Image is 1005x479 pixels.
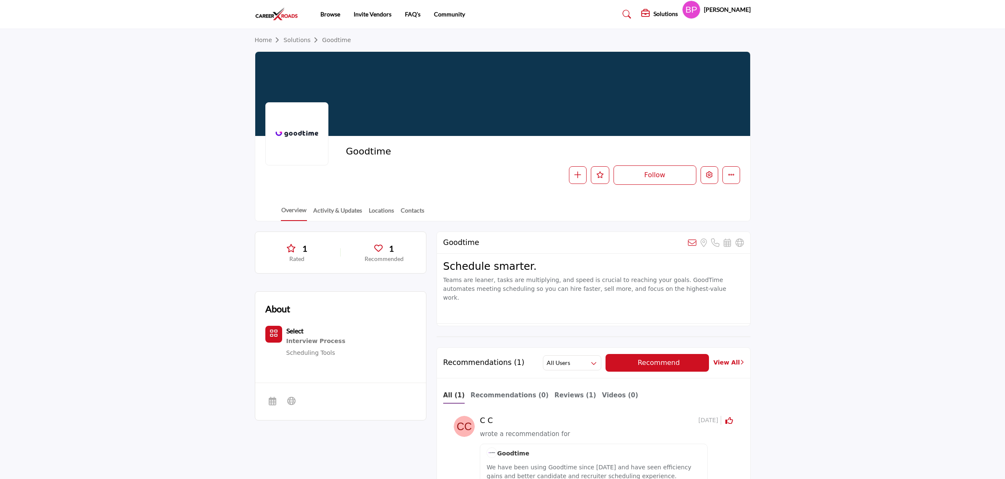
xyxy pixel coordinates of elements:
h5: C C [480,416,497,425]
button: More details [722,166,740,184]
a: Solutions [283,37,322,43]
div: Solutions [641,9,678,19]
a: Browse [320,11,340,18]
h2: About [265,302,290,316]
h3: Schedule smarter. [443,260,744,272]
h5: [PERSON_NAME] [704,5,751,14]
a: Invite Vendors [354,11,391,18]
span: 1 [302,242,307,255]
button: Category Icon [265,326,282,343]
button: Recommend [606,354,709,372]
button: Like [591,166,609,184]
div: Tools and processes focused on optimizing and streamlining the interview and candidate evaluation... [286,336,346,347]
p: Recommended [352,255,416,263]
a: Scheduling Tools [286,349,335,356]
span: [DATE] [698,416,721,425]
b: All (1) [443,391,465,399]
a: imageGoodtime [487,450,529,457]
a: Home [255,37,284,43]
a: Activity & Updates [313,206,362,221]
p: Rated [265,255,329,263]
b: Select [286,327,304,335]
a: Contacts [400,206,425,221]
img: image [487,447,497,458]
h5: Solutions [653,10,678,18]
span: wrote a recommendation for [480,430,570,438]
span: 1 [389,242,394,255]
span: Goodtime [487,450,529,457]
p: Teams are leaner, tasks are multiplying, and speed is crucial to reaching your goals. GoodTime au... [443,276,744,311]
a: Community [434,11,465,18]
a: Search [614,8,637,21]
h2: All Users [547,359,570,367]
h2: Recommendations (1) [443,358,524,367]
a: Locations [368,206,394,221]
img: avtar-image [454,416,475,437]
a: Interview Process [286,336,346,347]
a: View All [713,358,743,367]
h2: Goodtime [346,146,577,157]
h2: Goodtime [443,238,479,247]
i: Click to Rate this activity [725,417,733,424]
a: FAQ's [405,11,421,18]
button: Edit company [701,166,718,184]
b: Reviews (1) [555,391,596,399]
button: Show hide supplier dropdown [682,0,701,19]
button: All Users [543,355,601,370]
a: Goodtime [322,37,351,43]
span: Recommend [637,359,680,367]
button: Follow [614,165,696,185]
b: Recommendations (0) [471,391,549,399]
a: Overview [281,205,307,221]
a: Select [286,328,304,335]
b: Videos (0) [602,391,638,399]
img: site Logo [255,7,303,21]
